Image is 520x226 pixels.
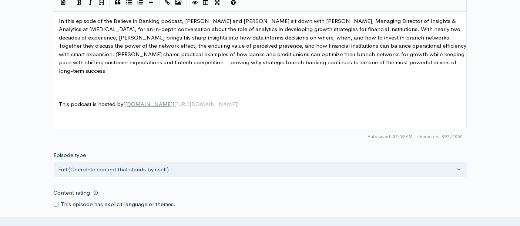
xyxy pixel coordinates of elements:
span: [ [124,100,125,107]
span: In this episode of the Believe in Banking podcast, [PERSON_NAME] and [PERSON_NAME] sit down with ... [59,17,468,74]
span: ----- [59,84,72,91]
span: ( [175,100,177,107]
span: [URL][DOMAIN_NAME] [177,100,237,107]
button: Full (Complete content that stands by itself) [54,162,467,177]
span: ] [173,100,175,107]
label: Content rating [54,185,90,201]
span: This podcast is hosted by [59,100,239,107]
span: ) [237,100,239,107]
span: 997/2000 [417,133,463,140]
span: [DOMAIN_NAME] [125,100,173,107]
span: Autosaved: 07:09 AM [368,133,413,140]
div: Full (Complete content that stands by itself) [58,165,455,174]
label: This episode has explicit language or themes. [61,200,176,209]
label: Episode type [54,151,86,160]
